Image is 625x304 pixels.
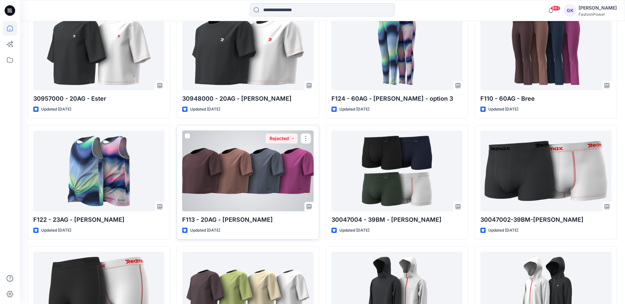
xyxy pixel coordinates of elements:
p: F110 - 60AG - Bree [480,94,611,103]
p: 30047004 - 39BM - [PERSON_NAME] [331,215,463,224]
p: Updated [DATE] [488,106,518,113]
p: F122 - 23AG - [PERSON_NAME] [33,215,164,224]
p: Updated [DATE] [339,106,369,113]
p: 30957000 - 20AG - Ester [33,94,164,103]
p: 30948000 - 20AG - [PERSON_NAME] [182,94,313,103]
a: 30047004 - 39BM - Travis [331,131,463,211]
div: [PERSON_NAME] [579,4,617,12]
p: Updated [DATE] [190,106,220,113]
p: Updated [DATE] [190,227,220,234]
p: Updated [DATE] [41,227,71,234]
span: 99+ [551,6,560,11]
div: GK [564,5,576,16]
p: 30047002-39BM-[PERSON_NAME] [480,215,611,224]
p: F113 - 20AG - [PERSON_NAME] [182,215,313,224]
a: 30948000 - 20AG - Ellie [182,10,313,90]
div: FashionPower [579,12,617,17]
a: 30047002-39BM-Travis [480,131,611,211]
p: Updated [DATE] [41,106,71,113]
a: F110 - 60AG - Bree [480,10,611,90]
p: Updated [DATE] [488,227,518,234]
a: 30957000 - 20AG - Ester [33,10,164,90]
p: Updated [DATE] [339,227,369,234]
a: F113 - 20AG - Ellie [182,131,313,211]
a: F122 - 23AG - Elise [33,131,164,211]
a: F124 - 60AG - Bonnie - option 3 [331,10,463,90]
p: F124 - 60AG - [PERSON_NAME] - option 3 [331,94,463,103]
